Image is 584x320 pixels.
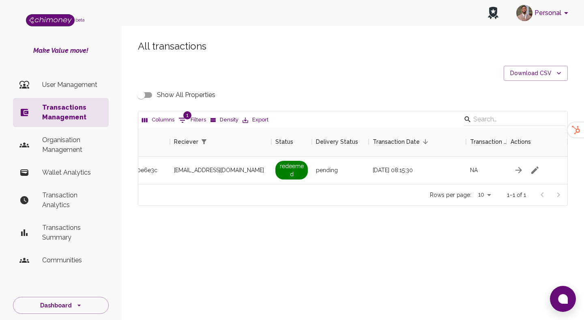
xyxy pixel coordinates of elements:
div: Transaction payment Method [470,127,507,156]
button: Open chat window [550,286,576,312]
span: redeemed [275,161,308,179]
span: beta [75,17,85,22]
h5: All transactions [138,40,568,53]
button: Export [240,114,271,126]
div: Status [271,127,312,156]
button: Download CSV [504,66,568,81]
div: Actions [511,127,531,156]
div: Transaction Date [369,127,466,156]
p: Communities [42,255,102,265]
div: pending [312,157,369,184]
div: Actions [507,127,567,156]
div: Delivery Status [316,127,358,156]
button: account of current user [513,2,574,24]
div: Transaction Date [373,127,420,156]
div: 10 [474,189,494,201]
div: Reciever [174,127,198,156]
div: Initiator [40,127,170,156]
div: Transaction payment Method [466,127,507,156]
p: 1–1 of 1 [507,191,526,199]
p: Rows per page: [430,191,471,199]
span: Show All Properties [157,90,215,100]
div: NA [466,157,507,184]
button: Select columns [140,114,176,126]
input: Search… [473,113,554,126]
div: 1 active filter [198,136,210,147]
div: Delivery Status [312,127,369,156]
p: Wallet Analytics [42,168,102,177]
div: Reciever [170,127,271,156]
span: 1 [183,111,191,119]
button: Density [208,114,240,126]
img: avatar [516,5,532,21]
button: Show filters [198,136,210,147]
button: Sort [210,136,221,147]
p: Transactions Management [42,103,102,122]
button: Show filters [176,114,208,127]
div: [DATE] 08:15:30 [369,157,466,184]
button: Dashboard [13,297,109,314]
div: Status [275,127,293,156]
p: Transactions Summary [42,223,102,242]
span: [EMAIL_ADDRESS][DOMAIN_NAME] [174,166,264,174]
p: Transaction Analytics [42,190,102,210]
img: Logo [26,14,75,26]
p: Organisation Management [42,135,102,155]
p: User Management [42,80,102,90]
div: Search [464,113,566,128]
button: Sort [420,136,431,147]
